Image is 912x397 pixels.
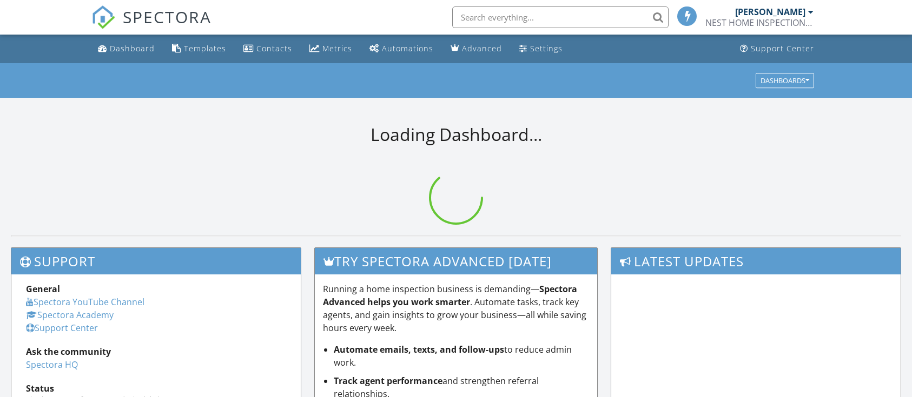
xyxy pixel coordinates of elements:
[123,5,212,28] span: SPECTORA
[26,359,78,371] a: Spectora HQ
[452,6,669,28] input: Search everything...
[305,39,356,59] a: Metrics
[256,43,292,53] div: Contacts
[515,39,567,59] a: Settings
[334,344,504,355] strong: Automate emails, texts, and follow-ups
[705,17,814,28] div: NEST HOME INSPECTIONS, LLC
[26,309,114,321] a: Spectora Academy
[315,248,598,274] h3: Try spectora advanced [DATE]
[446,39,506,59] a: Advanced
[735,6,805,17] div: [PERSON_NAME]
[334,375,442,387] strong: Track agent performance
[756,73,814,88] button: Dashboards
[323,283,577,308] strong: Spectora Advanced helps you work smarter
[530,43,563,53] div: Settings
[94,39,159,59] a: Dashboard
[91,15,212,37] a: SPECTORA
[736,39,818,59] a: Support Center
[382,43,433,53] div: Automations
[26,382,286,395] div: Status
[26,296,144,308] a: Spectora YouTube Channel
[110,43,155,53] div: Dashboard
[168,39,230,59] a: Templates
[334,343,590,369] li: to reduce admin work.
[365,39,438,59] a: Automations (Basic)
[462,43,502,53] div: Advanced
[239,39,296,59] a: Contacts
[184,43,226,53] div: Templates
[11,248,301,274] h3: Support
[611,248,901,274] h3: Latest Updates
[26,345,286,358] div: Ask the community
[322,43,352,53] div: Metrics
[91,5,115,29] img: The Best Home Inspection Software - Spectora
[26,283,60,295] strong: General
[761,77,809,84] div: Dashboards
[26,322,98,334] a: Support Center
[323,282,590,334] p: Running a home inspection business is demanding— . Automate tasks, track key agents, and gain ins...
[751,43,814,53] div: Support Center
